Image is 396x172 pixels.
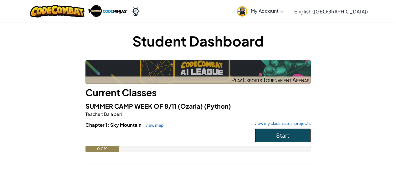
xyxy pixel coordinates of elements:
a: English ([GEOGRAPHIC_DATA]) [291,3,371,20]
span: Bala peri [103,111,122,117]
span: Play Esports Tournament Arenas [231,76,309,83]
a: Play Esports Tournament Arenas [85,60,311,84]
span: My Account [250,7,284,14]
span: English ([GEOGRAPHIC_DATA]) [294,8,368,15]
img: Esports Tournament Arenas [85,60,311,84]
img: Ozaria [131,7,141,16]
span: SUMMER CAMP WEEK OF 8/11 (Ozaria) [85,102,204,110]
span: Chapter 1: Sky Mountain [85,122,142,128]
h3: Current Classes [85,86,311,100]
div: 0.0% [85,146,119,152]
a: My Account [234,1,287,21]
span: Teacher [85,111,102,117]
button: Start [255,128,311,143]
img: Code Ninjas logo [88,5,127,17]
span: : [102,111,103,117]
span: (Python) [204,102,231,110]
a: view map [142,123,164,128]
img: CodeCombat logo [30,5,85,17]
h1: Student Dashboard [85,31,311,51]
span: Start [276,132,289,139]
img: avatar [237,6,247,17]
a: view my classmates' projects [251,121,311,125]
